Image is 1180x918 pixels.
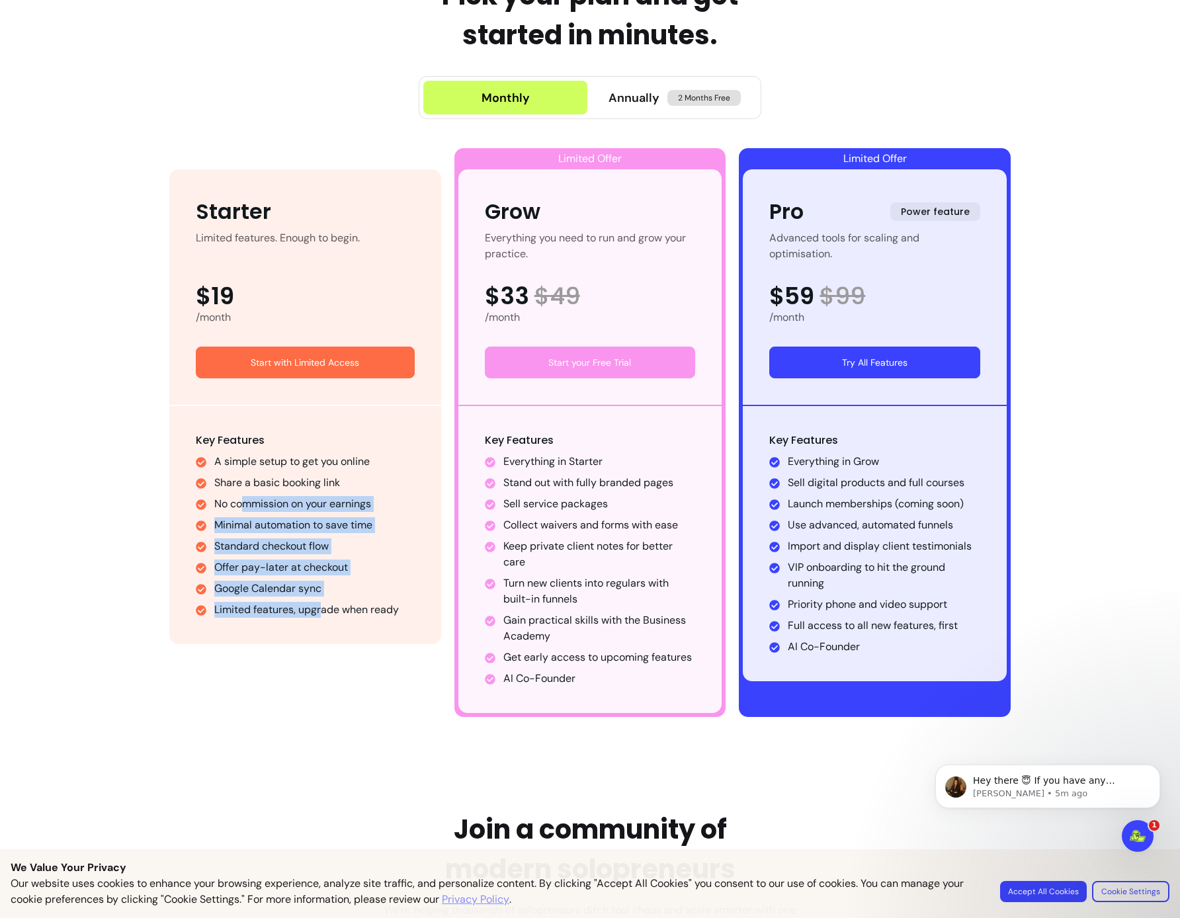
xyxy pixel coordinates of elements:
div: /month [769,310,980,325]
li: Standard checkout flow [214,538,415,554]
li: Use advanced, automated funnels [788,517,980,533]
span: $ 49 [534,283,580,310]
p: Our website uses cookies to enhance your browsing experience, analyze site traffic, and personali... [11,876,984,907]
span: $ 99 [820,283,865,310]
a: Start your Free Trial [485,347,696,378]
li: Turn new clients into regulars with built-in funnels [503,575,696,607]
h2: Join a community of modern solopreneurs [445,810,736,889]
iframe: Intercom notifications message [915,737,1180,882]
button: Cookie Settings [1092,881,1169,902]
span: 1 [1149,820,1159,831]
li: Collect waivers and forms with ease [503,517,696,533]
li: Priority phone and video support [788,597,980,612]
div: /month [485,310,696,325]
span: Power feature [890,202,980,221]
div: Grow [485,196,540,228]
li: Sell service packages [503,496,696,512]
span: $33 [485,283,529,310]
span: $59 [769,283,814,310]
span: 2 Months Free [667,90,741,106]
li: Everything in Starter [503,454,696,470]
li: AI Co-Founder [788,639,980,655]
div: /month [196,310,415,325]
span: $19 [196,283,234,310]
li: Minimal automation to save time [214,517,415,533]
li: VIP onboarding to hit the ground running [788,560,980,591]
div: Starter [196,196,271,228]
span: Key Features [485,433,554,448]
div: Everything you need to run and grow your practice. [485,230,696,262]
div: Limited Offer [743,148,1007,169]
li: Share a basic booking link [214,475,415,491]
div: Limited Offer [458,148,722,169]
div: Pro [769,196,804,228]
li: Import and display client testimonials [788,538,980,554]
span: Key Features [196,433,265,448]
span: Annually [609,89,659,107]
span: Key Features [769,433,838,448]
div: Limited features. Enough to begin. [196,230,360,262]
li: Get early access to upcoming features [503,649,696,665]
li: Keep private client notes for better care [503,538,696,570]
a: Try All Features [769,347,980,378]
a: Start with Limited Access [196,347,415,378]
li: AI Co-Founder [503,671,696,687]
li: Sell digital products and full courses [788,475,980,491]
a: Privacy Policy [442,892,509,907]
iframe: Intercom live chat [1122,820,1154,852]
li: Google Calendar sync [214,581,415,597]
li: Gain practical skills with the Business Academy [503,612,696,644]
li: Full access to all new features, first [788,618,980,634]
li: Stand out with fully branded pages [503,475,696,491]
li: Offer pay-later at checkout [214,560,415,575]
p: We Value Your Privacy [11,860,1169,876]
div: Advanced tools for scaling and optimisation. [769,230,980,262]
button: Accept All Cookies [1000,881,1087,902]
li: Limited features, upgrade when ready [214,602,415,618]
li: Everything in Grow [788,454,980,470]
li: A simple setup to get you online [214,454,415,470]
li: No commission on your earnings [214,496,415,512]
div: Monthly [482,89,530,107]
li: Launch memberships (coming soon) [788,496,980,512]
